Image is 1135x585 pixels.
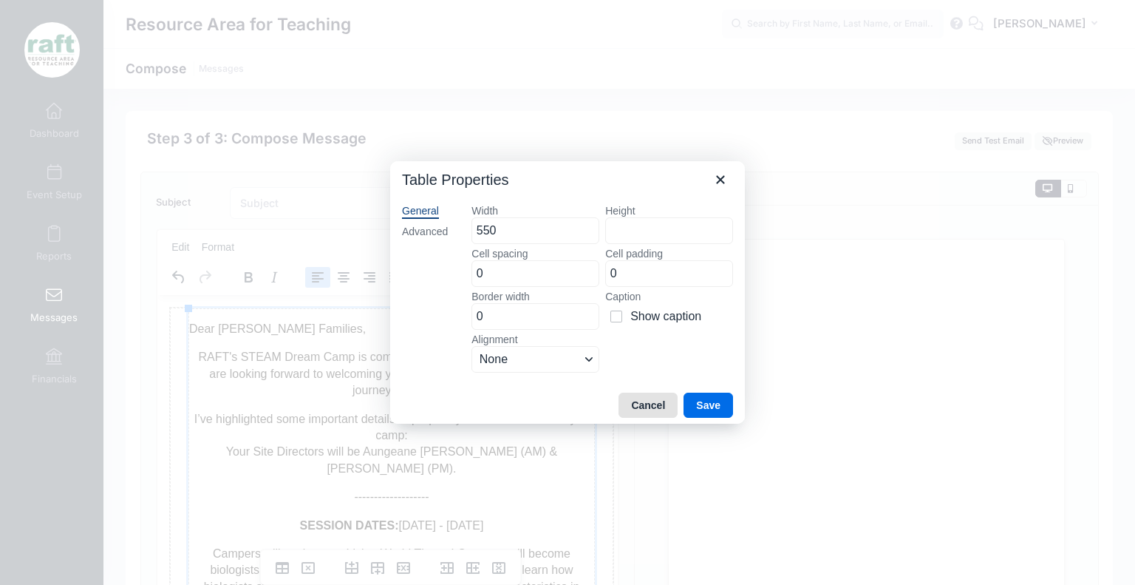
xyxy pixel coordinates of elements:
[605,247,733,260] label: Cell padding
[605,204,733,217] label: Height
[684,393,733,418] button: Save
[471,247,599,260] label: Cell spacing
[143,224,242,237] strong: SESSION DATES:
[32,223,437,239] p: [DATE] - [DATE]
[605,290,733,303] label: Caption
[32,54,437,104] p: RAFT's STEAM Dream Camp is coming up [DATE][DATE]-[DATE] and we are looking forward to welcoming ...
[630,309,701,325] span: Show caption
[708,167,733,192] button: Close
[32,116,437,183] p: I’ve highlighted some important details to prepare you before the first day of camp: Your Site Di...
[618,393,678,418] button: Cancel
[402,225,448,240] div: Advanced
[471,204,599,217] label: Width
[402,170,509,189] h1: Table Properties
[402,204,439,219] div: General
[480,351,580,368] span: None
[32,194,437,210] p: -------------------
[471,290,599,303] label: Border width
[32,26,437,42] p: Dear [PERSON_NAME] Families,
[471,333,599,346] label: Alignment
[32,251,437,334] p: Campers will explore our Living World Theme! Campers will become biologists and dive into the liv...
[471,346,599,373] button: Alignment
